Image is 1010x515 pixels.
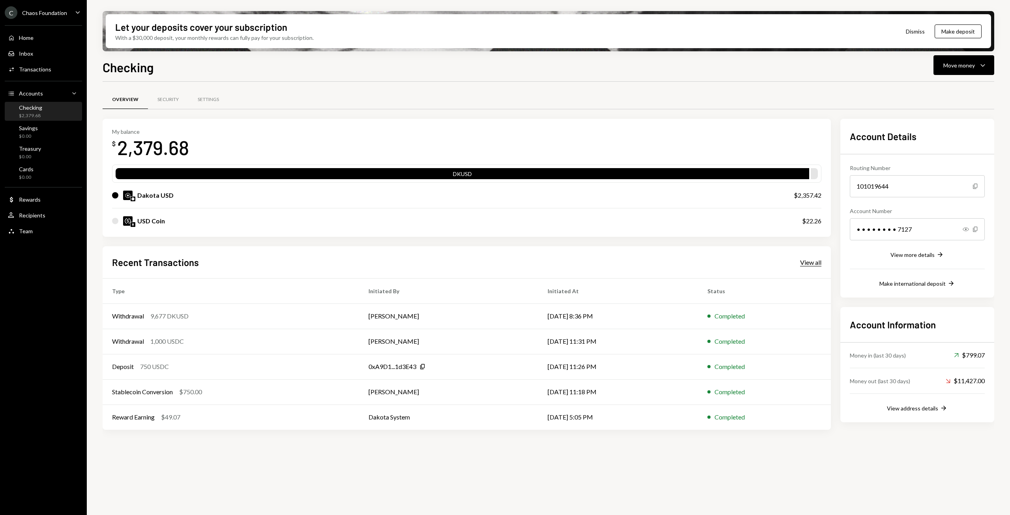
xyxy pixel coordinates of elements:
[157,96,179,103] div: Security
[150,311,189,321] div: 9,677 DKUSD
[714,362,745,371] div: Completed
[140,362,169,371] div: 750 USDC
[850,218,985,240] div: • • • • • • • • 7127
[103,59,154,75] h1: Checking
[112,362,134,371] div: Deposit
[714,387,745,397] div: Completed
[19,104,42,111] div: Checking
[5,86,82,100] a: Accounts
[131,197,135,201] img: base-mainnet
[137,191,174,200] div: Dakota USD
[5,122,82,141] a: Savings$0.00
[112,140,116,148] div: $
[116,170,809,181] div: DKUSD
[137,216,165,226] div: USD Coin
[112,128,189,135] div: My balance
[150,337,184,346] div: 1,000 USDC
[112,256,199,269] h2: Recent Transactions
[112,337,144,346] div: Withdrawal
[115,34,314,42] div: With a $30,000 deposit, your monthly rewards can fully pay for your subscription.
[112,96,138,103] div: Overview
[850,318,985,331] h2: Account Information
[19,133,38,140] div: $0.00
[887,405,938,412] div: View address details
[188,90,228,110] a: Settings
[19,50,33,57] div: Inbox
[198,96,219,103] div: Settings
[850,377,910,385] div: Money out (last 30 days)
[538,329,698,354] td: [DATE] 11:31 PM
[19,112,42,119] div: $2,379.68
[896,22,935,41] button: Dismiss
[5,46,82,60] a: Inbox
[538,405,698,430] td: [DATE] 5:05 PM
[879,280,946,287] div: Make international deposit
[19,154,41,160] div: $0.00
[538,354,698,379] td: [DATE] 11:26 PM
[123,191,133,200] img: DKUSD
[5,62,82,76] a: Transactions
[698,278,831,303] th: Status
[19,90,43,97] div: Accounts
[115,21,287,34] div: Let your deposits cover your subscription
[123,216,133,226] img: USDC
[887,404,948,413] button: View address details
[5,6,17,19] div: C
[112,412,155,422] div: Reward Earning
[19,166,34,172] div: Cards
[19,66,51,73] div: Transactions
[879,279,955,288] button: Make international deposit
[5,208,82,222] a: Recipients
[890,251,944,259] button: View more details
[794,191,821,200] div: $2,357.42
[103,278,359,303] th: Type
[538,278,698,303] th: Initiated At
[800,258,821,266] a: View all
[359,329,538,354] td: [PERSON_NAME]
[538,303,698,329] td: [DATE] 8:36 PM
[22,9,67,16] div: Chaos Foundation
[714,337,745,346] div: Completed
[117,135,189,160] div: 2,379.68
[112,387,173,397] div: Stablecoin Conversion
[5,30,82,45] a: Home
[5,192,82,206] a: Rewards
[946,376,985,386] div: $11,427.00
[359,379,538,405] td: [PERSON_NAME]
[112,311,144,321] div: Withdrawal
[5,163,82,182] a: Cards$0.00
[954,350,985,360] div: $799.07
[714,311,745,321] div: Completed
[19,145,41,152] div: Treasury
[850,130,985,143] h2: Account Details
[19,228,33,234] div: Team
[5,224,82,238] a: Team
[19,34,34,41] div: Home
[5,102,82,121] a: Checking$2,379.68
[359,303,538,329] td: [PERSON_NAME]
[890,251,935,258] div: View more details
[802,216,821,226] div: $22.26
[5,143,82,162] a: Treasury$0.00
[850,164,985,172] div: Routing Number
[933,55,994,75] button: Move money
[19,125,38,131] div: Savings
[161,412,180,422] div: $49.07
[943,61,975,69] div: Move money
[131,222,135,227] img: ethereum-mainnet
[935,24,982,38] button: Make deposit
[850,351,906,360] div: Money in (last 30 days)
[714,412,745,422] div: Completed
[359,405,538,430] td: Dakota System
[19,196,41,203] div: Rewards
[850,207,985,215] div: Account Number
[850,175,985,197] div: 101019644
[103,90,148,110] a: Overview
[179,387,202,397] div: $750.00
[148,90,188,110] a: Security
[19,212,45,219] div: Recipients
[359,278,538,303] th: Initiated By
[368,362,416,371] div: 0xA9D1...1d3E43
[538,379,698,405] td: [DATE] 11:18 PM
